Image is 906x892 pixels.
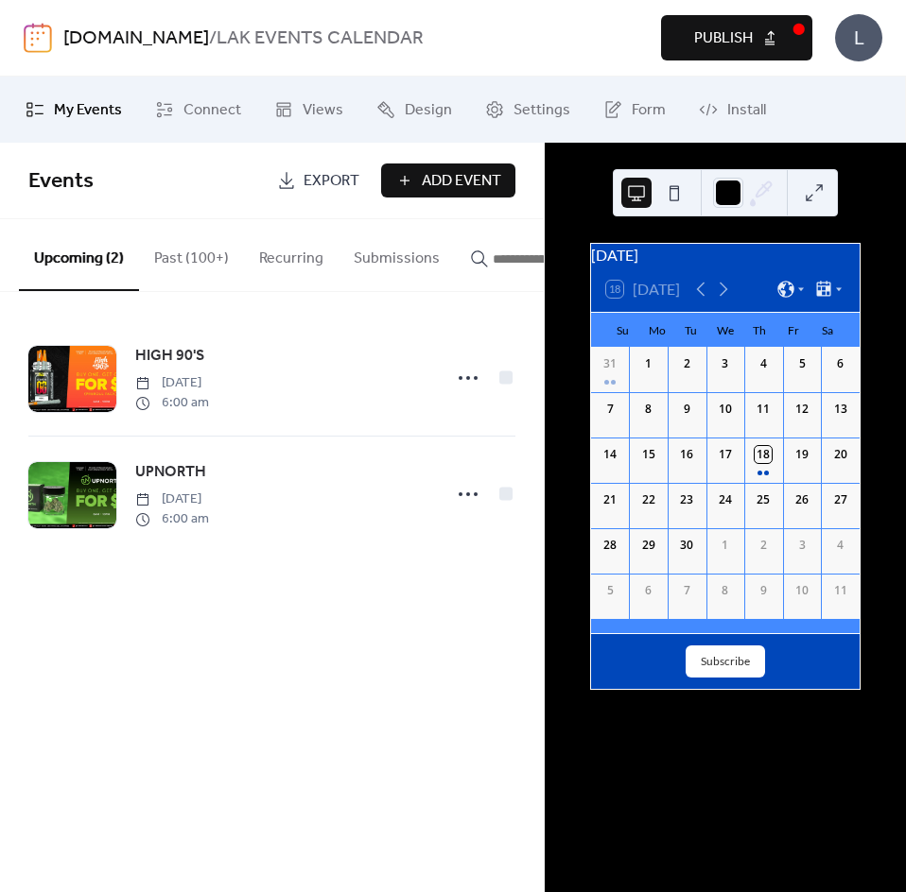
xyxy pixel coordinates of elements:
[601,537,619,554] div: 28
[685,84,780,135] a: Install
[717,537,734,554] div: 1
[304,170,359,193] span: Export
[708,313,742,347] div: We
[362,84,466,135] a: Design
[303,99,343,122] span: Views
[640,401,657,418] div: 8
[755,491,772,508] div: 25
[727,99,766,122] span: Install
[601,582,619,599] div: 5
[24,23,52,53] img: logo
[755,537,772,554] div: 2
[135,345,204,368] span: HIGH 90'S
[793,491,810,508] div: 26
[139,219,244,289] button: Past (100+)
[793,446,810,463] div: 19
[678,401,695,418] div: 9
[678,491,695,508] div: 23
[640,355,657,372] div: 1
[422,170,501,193] span: Add Event
[11,84,136,135] a: My Events
[755,355,772,372] div: 4
[339,219,455,289] button: Submissions
[606,313,640,347] div: Su
[209,21,217,57] b: /
[776,313,810,347] div: Fr
[601,446,619,463] div: 14
[755,401,772,418] div: 11
[793,582,810,599] div: 10
[678,446,695,463] div: 16
[678,537,695,554] div: 30
[601,401,619,418] div: 7
[835,14,882,61] div: L
[755,582,772,599] div: 9
[742,313,776,347] div: Th
[632,99,666,122] span: Form
[135,373,209,393] span: [DATE]
[19,219,139,291] button: Upcoming (2)
[135,461,206,484] span: UPNORTH
[405,99,452,122] span: Design
[832,491,849,508] div: 27
[640,313,674,347] div: Mo
[793,401,810,418] div: 12
[589,84,680,135] a: Form
[244,219,339,289] button: Recurring
[28,161,94,202] span: Events
[640,582,657,599] div: 6
[217,21,424,57] b: LAK EVENTS CALENDAR
[717,446,734,463] div: 17
[674,313,708,347] div: Tu
[717,355,734,372] div: 3
[471,84,584,135] a: Settings
[810,313,845,347] div: Sa
[793,355,810,372] div: 5
[514,99,570,122] span: Settings
[183,99,241,122] span: Connect
[263,163,374,197] a: Export
[135,489,209,509] span: [DATE]
[832,355,849,372] div: 6
[54,99,122,122] span: My Events
[141,84,255,135] a: Connect
[381,163,515,197] button: Add Event
[678,582,695,599] div: 7
[832,446,849,463] div: 20
[678,355,695,372] div: 2
[640,537,657,554] div: 29
[63,21,209,57] a: [DOMAIN_NAME]
[135,509,209,529] span: 6:00 am
[260,84,357,135] a: Views
[135,344,204,369] a: HIGH 90'S
[135,460,206,485] a: UPNORTH
[640,446,657,463] div: 15
[694,27,753,50] span: Publish
[832,401,849,418] div: 13
[640,491,657,508] div: 22
[717,582,734,599] div: 8
[601,491,619,508] div: 21
[661,15,812,60] button: Publish
[717,491,734,508] div: 24
[591,244,860,266] div: [DATE]
[793,537,810,554] div: 3
[832,537,849,554] div: 4
[832,582,849,599] div: 11
[601,355,619,372] div: 31
[717,401,734,418] div: 10
[686,645,765,678] button: Subscribe
[755,446,772,463] div: 18
[135,393,209,413] span: 6:00 am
